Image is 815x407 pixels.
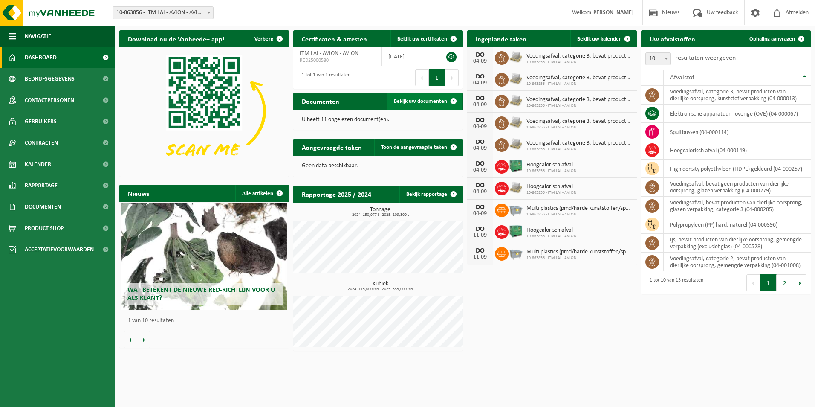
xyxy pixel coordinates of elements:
span: Hoogcalorisch afval [526,227,576,234]
td: high density polyethyleen (HDPE) gekleurd (04-000257) [664,160,811,178]
span: Ophaling aanvragen [749,36,795,42]
td: polypropyleen (PP) hard, naturel (04-000396) [664,215,811,234]
td: voedingsafval, bevat producten van dierlijke oorsprong, glazen verpakking, categorie 3 (04-000285) [664,197,811,215]
span: Documenten [25,196,61,218]
h2: Aangevraagde taken [293,139,370,155]
div: DO [471,95,488,102]
span: 10-863856 - ITM LAI - AVION [526,81,633,87]
div: 04-09 [471,167,488,173]
span: Contactpersonen [25,90,74,111]
span: ITM LAI - AVION - AVION [300,50,358,57]
td: ijs, bevat producten van dierlijke oorsprong, gemengde verpakking (exclusief glas) (04-000528) [664,234,811,253]
span: Wat betekent de nieuwe RED-richtlijn voor u als klant? [127,287,275,302]
img: LP-PA-00000-WDN-11 [509,72,523,86]
span: 10-863856 - ITM LAI - AVION [526,256,633,261]
h2: Rapportage 2025 / 2024 [293,186,380,202]
p: 1 van 10 resultaten [128,318,285,324]
img: WB-2500-GAL-GY-01 [509,202,523,217]
td: voedingsafval, bevat geen producten van dierlijke oorsprong, glazen verpakking (04-000279) [664,178,811,197]
img: LP-PA-00000-WDN-11 [509,137,523,151]
p: Geen data beschikbaar. [302,163,454,169]
a: Bekijk uw documenten [387,93,462,110]
label: resultaten weergeven [675,55,736,61]
span: Afvalstof [670,74,694,81]
div: DO [471,117,488,124]
span: 10-863856 - ITM LAI - AVION [526,125,633,130]
span: 10-863856 - ITM LAI - AVION - AVION [113,7,213,19]
td: voedingsafval, categorie 3, bevat producten van dierlijke oorsprong, kunststof verpakking (04-000... [664,86,811,105]
div: DO [471,160,488,167]
span: Contracten [25,132,58,154]
span: Gebruikers [25,111,57,132]
span: Hoogcalorisch afval [526,162,576,169]
span: Toon de aangevraagde taken [381,145,447,150]
span: Navigatie [25,26,51,47]
span: 10-863856 - ITM LAI - AVION [526,147,633,152]
img: LP-PA-00000-WDN-11 [509,93,523,108]
div: DO [471,182,488,189]
a: Ophaling aanvragen [743,30,810,47]
span: 10 [646,53,670,65]
span: 10-863856 - ITM LAI - AVION - AVION [113,6,214,19]
button: Previous [415,69,429,86]
div: DO [471,139,488,145]
h3: Kubiek [298,281,463,291]
img: LP-PA-00000-WDN-11 [509,180,523,195]
button: 1 [429,69,445,86]
div: 04-09 [471,80,488,86]
button: 1 [760,274,777,291]
img: LP-PA-00000-WDN-11 [509,115,523,130]
a: Bekijk rapportage [399,186,462,203]
div: DO [471,247,488,254]
span: Rapportage [25,175,58,196]
span: 10-863856 - ITM LAI - AVION [526,234,576,239]
div: 04-09 [471,145,488,151]
div: 04-09 [471,211,488,217]
h2: Nieuws [119,185,158,201]
button: Next [445,69,459,86]
div: 04-09 [471,124,488,130]
div: 04-09 [471,189,488,195]
button: Vorige [124,331,137,348]
span: Dashboard [25,47,57,68]
span: Voedingsafval, categorie 3, bevat producten van dierlijke oorsprong, kunststof v... [526,118,633,125]
span: Bekijk uw kalender [577,36,621,42]
strong: [PERSON_NAME] [591,9,634,16]
div: DO [471,52,488,58]
span: Verberg [254,36,273,42]
span: Product Shop [25,218,64,239]
h2: Download nu de Vanheede+ app! [119,30,233,47]
span: Voedingsafval, categorie 3, bevat producten van dierlijke oorsprong, kunststof v... [526,96,633,103]
h2: Uw afvalstoffen [641,30,704,47]
div: DO [471,204,488,211]
div: DO [471,73,488,80]
span: 10-863856 - ITM LAI - AVION [526,103,633,108]
span: 10-863856 - ITM LAI - AVION [526,212,633,217]
td: [DATE] [382,47,432,66]
td: spuitbussen (04-000114) [664,123,811,141]
span: RED25000580 [300,57,375,64]
span: 2024: 150,977 t - 2025: 109,300 t [298,213,463,217]
span: Acceptatievoorwaarden [25,239,94,260]
a: Alle artikelen [235,185,288,202]
span: 10 [645,52,671,65]
span: 10-863856 - ITM LAI - AVION [526,169,576,174]
div: 04-09 [471,102,488,108]
img: PB-HB-1400-HPE-GN-01 [509,224,523,238]
td: hoogcalorisch afval (04-000149) [664,141,811,160]
span: 10-863856 - ITM LAI - AVION [526,60,633,65]
p: U heeft 11 ongelezen document(en). [302,117,454,123]
button: Previous [746,274,760,291]
h2: Documenten [293,93,348,109]
h3: Tonnage [298,207,463,217]
button: 2 [777,274,793,291]
a: Wat betekent de nieuwe RED-richtlijn voor u als klant? [121,203,287,310]
span: Hoogcalorisch afval [526,183,576,190]
span: Bekijk uw certificaten [397,36,447,42]
td: elektronische apparatuur - overige (OVE) (04-000067) [664,105,811,123]
h2: Ingeplande taken [467,30,535,47]
img: Download de VHEPlus App [119,47,289,175]
a: Bekijk uw certificaten [390,30,462,47]
span: Bedrijfsgegevens [25,68,75,90]
span: Bekijk uw documenten [394,99,447,104]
